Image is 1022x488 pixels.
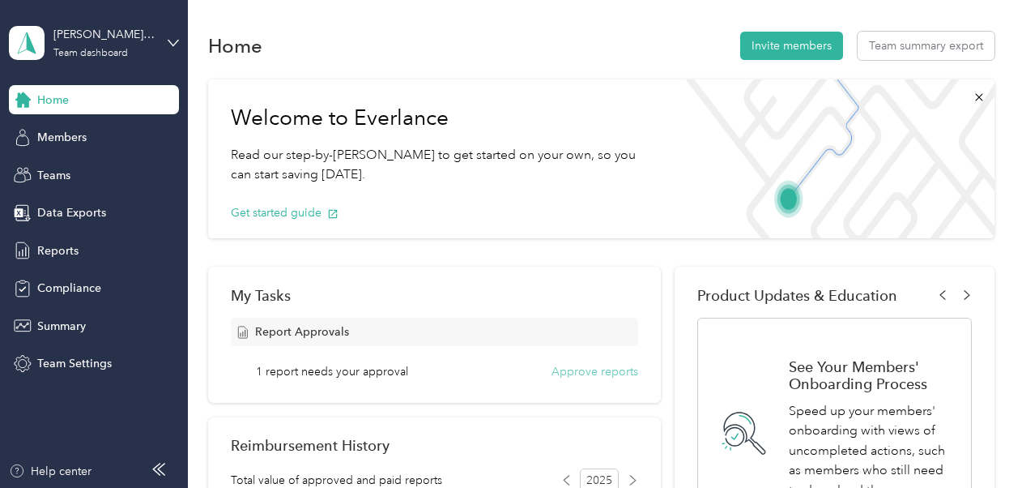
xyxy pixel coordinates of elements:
[789,358,953,392] h1: See Your Members' Onboarding Process
[53,26,155,43] div: [PERSON_NAME][EMAIL_ADDRESS][PERSON_NAME][DOMAIN_NAME]
[673,79,994,238] img: Welcome to everlance
[53,49,128,58] div: Team dashboard
[231,145,650,185] p: Read our step-by-[PERSON_NAME] to get started on your own, so you can start saving [DATE].
[551,363,638,380] button: Approve reports
[697,287,897,304] span: Product Updates & Education
[37,242,79,259] span: Reports
[231,105,650,131] h1: Welcome to Everlance
[231,437,390,454] h2: Reimbursement History
[255,323,349,340] span: Report Approvals
[9,463,92,480] button: Help center
[858,32,994,60] button: Team summary export
[931,397,1022,488] iframe: Everlance-gr Chat Button Frame
[37,129,87,146] span: Members
[37,318,86,335] span: Summary
[37,204,106,221] span: Data Exports
[37,167,70,184] span: Teams
[256,363,408,380] span: 1 report needs your approval
[208,37,262,54] h1: Home
[740,32,843,60] button: Invite members
[231,204,339,221] button: Get started guide
[37,92,69,109] span: Home
[231,287,638,304] div: My Tasks
[37,355,112,372] span: Team Settings
[37,280,101,297] span: Compliance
